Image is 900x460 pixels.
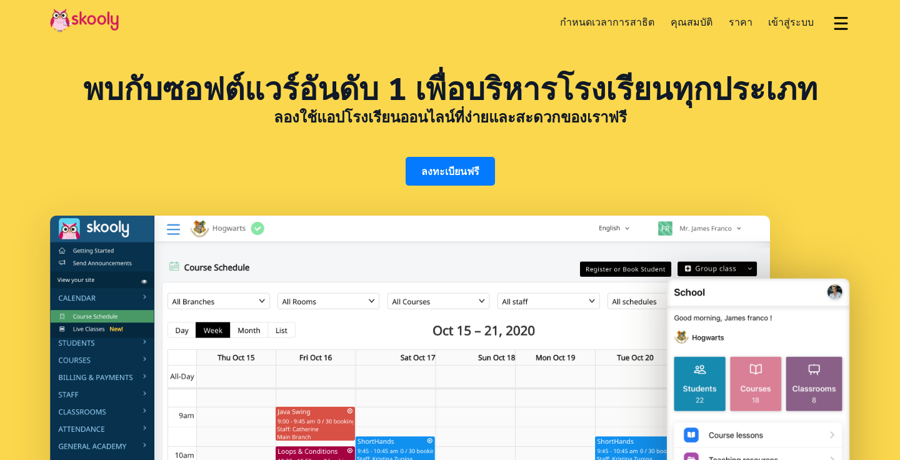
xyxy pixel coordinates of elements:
a: ลงทะเบียนฟรี [406,157,495,186]
img: Skooly [50,8,119,32]
a: กำหนดเวลาการสาธิต [552,11,663,33]
a: คุณสมบัติ [662,11,721,33]
h1: พบกับซอฟต์แวร์อันดับ 1 เพื่อบริหารโรงเรียนทุกประเภท [50,75,850,105]
h2: ลองใช้แอปโรงเรียนออนไลน์ที่ง่ายและสะดวกของเราฟรี [50,108,850,127]
button: dropdown menu [832,9,850,37]
a: ราคา [721,11,761,33]
span: เข้าสู่ระบบ [768,16,814,29]
span: ราคา [729,16,752,29]
a: เข้าสู่ระบบ [760,11,822,33]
